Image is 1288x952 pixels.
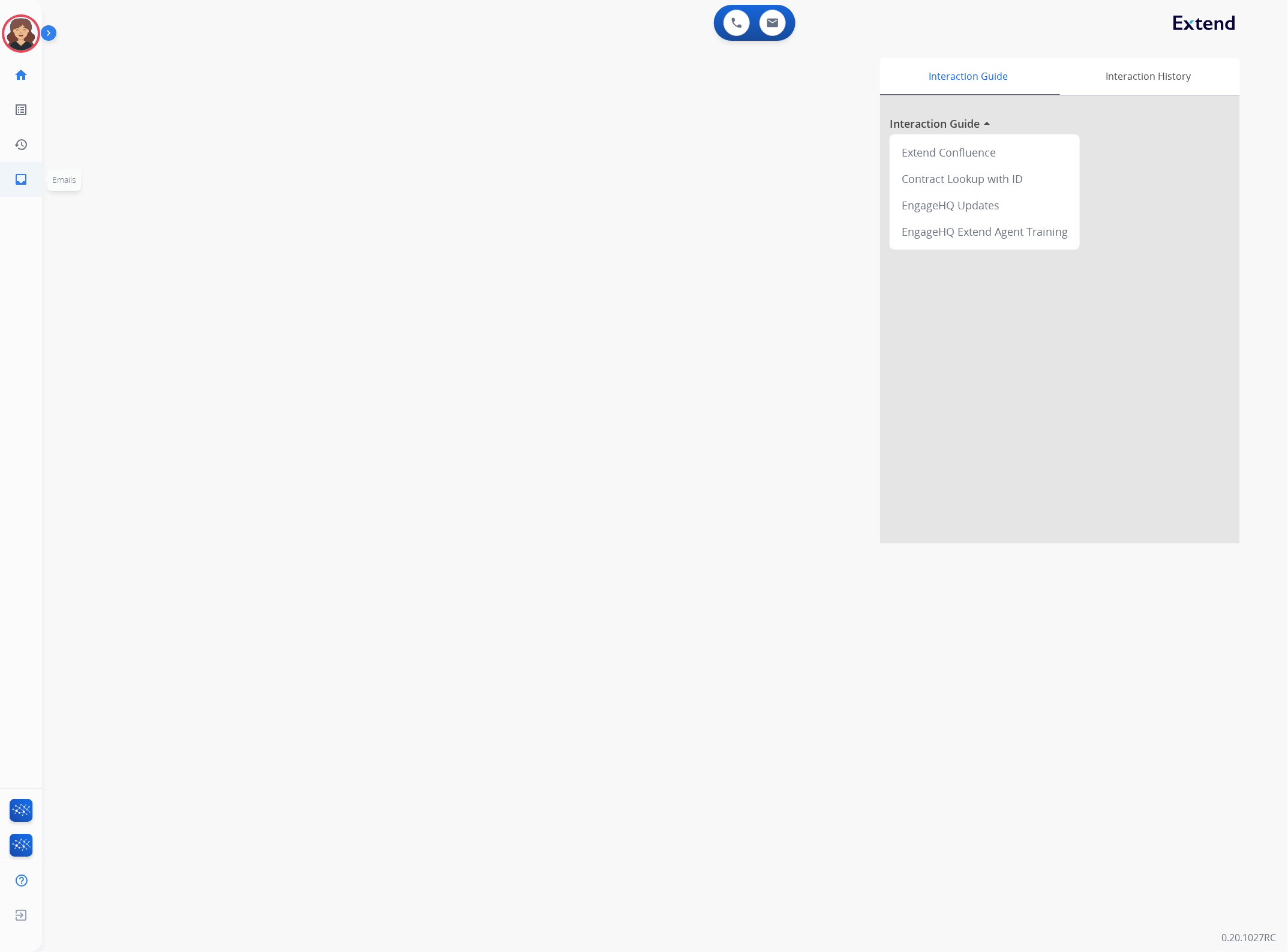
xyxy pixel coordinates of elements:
[52,174,76,185] span: Emails
[894,192,1075,218] div: EngageHQ Updates
[14,68,28,82] mat-icon: home
[4,17,38,50] img: avatar
[14,172,28,187] mat-icon: inbox
[894,139,1075,166] div: Extend Confluence
[894,166,1075,192] div: Contract Lookup with ID
[880,58,1057,95] div: Interaction Guide
[1057,58,1240,95] div: Interaction History
[14,137,28,152] mat-icon: history
[894,218,1075,245] div: EngageHQ Extend Agent Training
[1221,930,1276,945] p: 0.20.1027RC
[14,103,28,117] mat-icon: list_alt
